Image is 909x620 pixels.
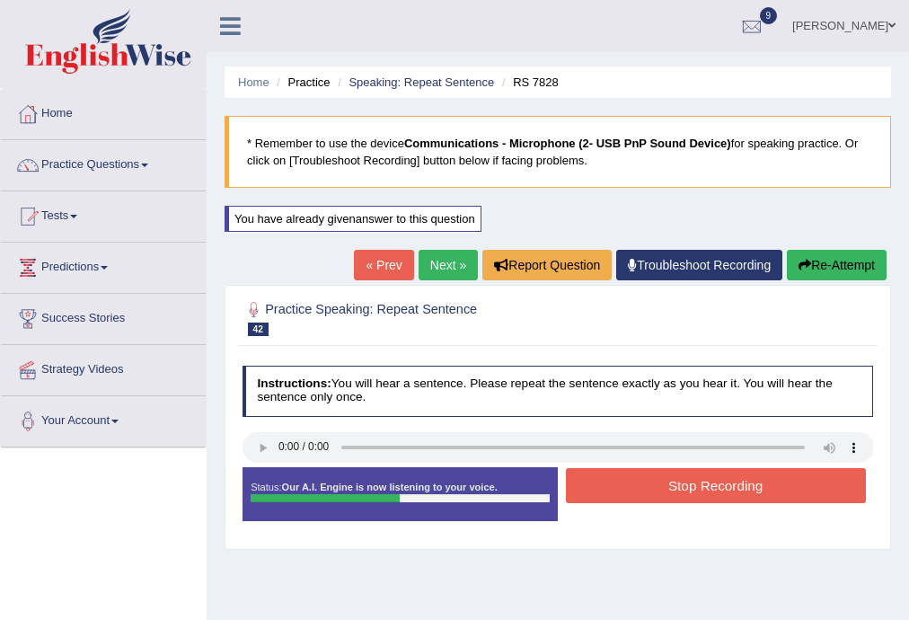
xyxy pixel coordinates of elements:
[1,345,206,390] a: Strategy Videos
[243,366,874,417] h4: You will hear a sentence. Please repeat the sentence exactly as you hear it. You will hear the se...
[419,250,478,280] a: Next »
[225,116,891,188] blockquote: * Remember to use the device for speaking practice. Or click on [Troubleshoot Recording] button b...
[1,89,206,134] a: Home
[1,140,206,185] a: Practice Questions
[243,298,634,336] h2: Practice Speaking: Repeat Sentence
[1,243,206,288] a: Predictions
[566,468,866,503] button: Stop Recording
[616,250,782,280] a: Troubleshoot Recording
[1,191,206,236] a: Tests
[248,323,269,336] span: 42
[257,376,331,390] b: Instructions:
[787,250,887,280] button: Re-Attempt
[1,396,206,441] a: Your Account
[404,137,731,150] b: Communications - Microphone (2- USB PnP Sound Device)
[1,294,206,339] a: Success Stories
[282,482,498,492] strong: Our A.I. Engine is now listening to your voice.
[349,75,494,89] a: Speaking: Repeat Sentence
[354,250,413,280] a: « Prev
[272,74,330,91] li: Practice
[760,7,778,24] span: 9
[243,467,558,521] div: Status:
[238,75,269,89] a: Home
[498,74,559,91] li: RS 7828
[225,206,481,232] div: You have already given answer to this question
[482,250,612,280] button: Report Question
